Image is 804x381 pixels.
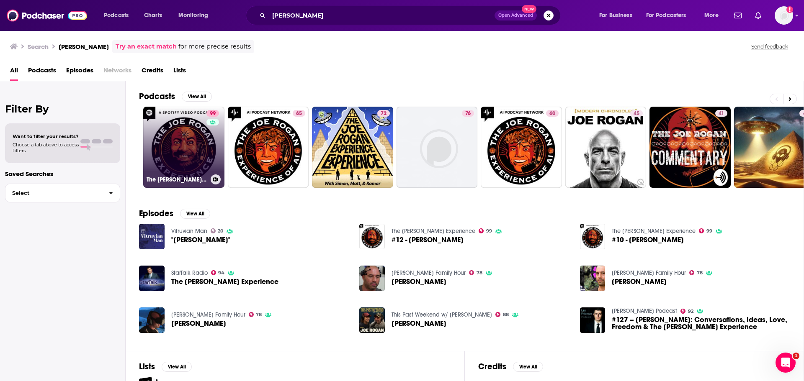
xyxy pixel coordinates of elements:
[580,307,606,333] img: #127 – Joe Rogan: Conversations, Ideas, Love, Freedom & The Joe Rogan Experience
[28,43,49,51] h3: Search
[599,10,632,21] span: For Business
[486,229,492,233] span: 99
[392,236,464,243] a: #12 - Joe Rogan
[775,6,793,25] span: Logged in as egilfenbaum
[171,320,226,327] a: JOE ROGAN
[269,9,495,22] input: Search podcasts, credits, & more...
[704,10,719,21] span: More
[66,64,93,81] a: Episodes
[171,269,208,276] a: StarTalk Radio
[359,266,385,291] img: JOE ROGAN
[254,6,569,25] div: Search podcasts, credits, & more...
[98,9,139,22] button: open menu
[171,236,230,243] span: "[PERSON_NAME]"
[139,361,155,372] h2: Lists
[698,9,729,22] button: open menu
[688,309,693,313] span: 92
[377,110,390,117] a: 72
[495,312,509,317] a: 88
[465,110,471,118] span: 76
[689,270,703,275] a: 78
[775,6,793,25] img: User Profile
[210,110,216,118] span: 99
[646,10,686,21] span: For Podcasters
[206,110,219,117] a: 99
[522,5,537,13] span: New
[580,224,606,249] img: #10 - Joe Rogan
[139,224,165,249] a: "Joe Rogan"
[178,10,208,21] span: Monitoring
[593,9,643,22] button: open menu
[139,266,165,291] img: The Joe Rogan Experience
[549,110,555,118] span: 60
[5,170,120,178] p: Saved Searches
[249,312,262,317] a: 78
[565,107,647,188] a: 45
[28,64,56,81] a: Podcasts
[612,228,696,235] a: The Joe Rogan Experience
[10,64,18,81] a: All
[143,107,224,188] a: 99The [PERSON_NAME] Experience
[359,224,385,249] img: #12 - Joe Rogan
[612,307,677,315] a: Lex Fridman Podcast
[392,236,464,243] span: #12 - [PERSON_NAME]
[477,271,482,275] span: 78
[59,43,109,51] h3: [PERSON_NAME]
[359,307,385,333] img: Joe Rogan
[293,110,305,117] a: 65
[171,236,230,243] a: "Joe Rogan"
[612,269,686,276] a: Duncan Trussell Family Hour
[697,271,703,275] span: 78
[775,6,793,25] button: Show profile menu
[171,320,226,327] span: [PERSON_NAME]
[139,91,175,102] h2: Podcasts
[312,107,393,188] a: 72
[546,110,559,117] a: 60
[116,42,177,51] a: Try an exact match
[786,6,793,13] svg: Add a profile image
[392,311,492,318] a: This Past Weekend w/ Theo Von
[731,8,745,23] a: Show notifications dropdown
[397,107,478,188] a: 76
[218,271,224,275] span: 94
[103,64,131,81] span: Networks
[139,208,173,219] h2: Episodes
[793,353,799,359] span: 1
[612,236,684,243] a: #10 - Joe Rogan
[139,307,165,333] img: JOE ROGAN
[171,228,207,235] a: Vitruvian Man
[392,278,446,285] a: JOE ROGAN
[699,228,712,233] a: 99
[5,103,120,115] h2: Filter By
[478,361,506,372] h2: Credits
[719,110,724,118] span: 41
[13,133,79,139] span: Want to filter your results?
[182,92,212,102] button: View All
[612,316,790,330] span: #127 – [PERSON_NAME]: Conversations, Ideas, Love, Freedom & The [PERSON_NAME] Experience
[13,142,79,153] span: Choose a tab above to access filters.
[147,176,207,183] h3: The [PERSON_NAME] Experience
[211,270,225,275] a: 94
[142,64,163,81] a: Credits
[680,309,693,314] a: 92
[749,43,791,50] button: Send feedback
[296,110,302,118] span: 65
[612,316,790,330] a: #127 – Joe Rogan: Conversations, Ideas, Love, Freedom & The Joe Rogan Experience
[392,228,475,235] a: The Joe Rogan Experience
[649,107,731,188] a: 41
[171,278,278,285] a: The Joe Rogan Experience
[139,208,210,219] a: EpisodesView All
[630,110,643,117] a: 45
[392,320,446,327] a: Joe Rogan
[580,266,606,291] img: JOE ROGAN
[104,10,129,21] span: Podcasts
[612,278,667,285] a: JOE ROGAN
[715,110,727,117] a: 41
[171,278,278,285] span: The [PERSON_NAME] Experience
